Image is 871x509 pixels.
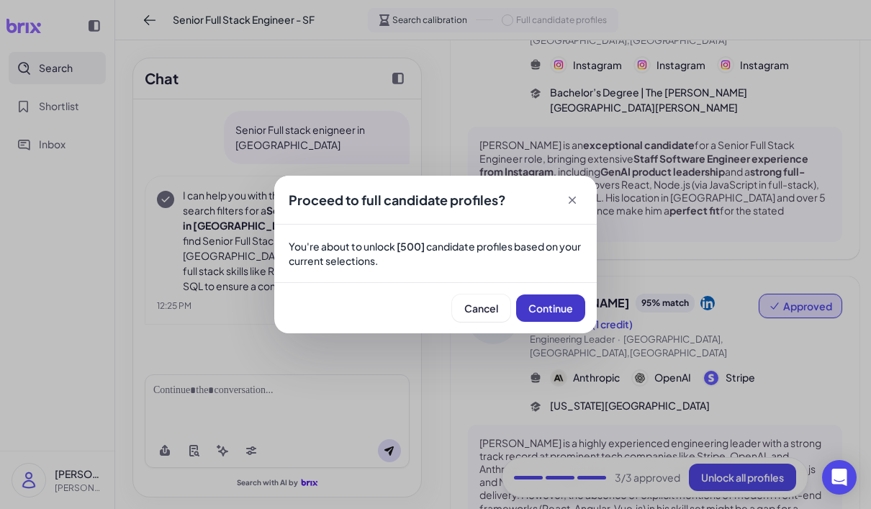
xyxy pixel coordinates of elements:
[464,302,498,315] span: Cancel
[452,294,510,322] button: Cancel
[822,460,857,495] div: Open Intercom Messenger
[528,302,573,315] span: Continue
[289,192,506,208] span: Proceed to full candidate profiles?
[397,240,425,253] strong: [500]
[289,239,582,268] p: You're about to unlock candidate profiles based on your current selections.
[516,294,585,322] button: Continue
